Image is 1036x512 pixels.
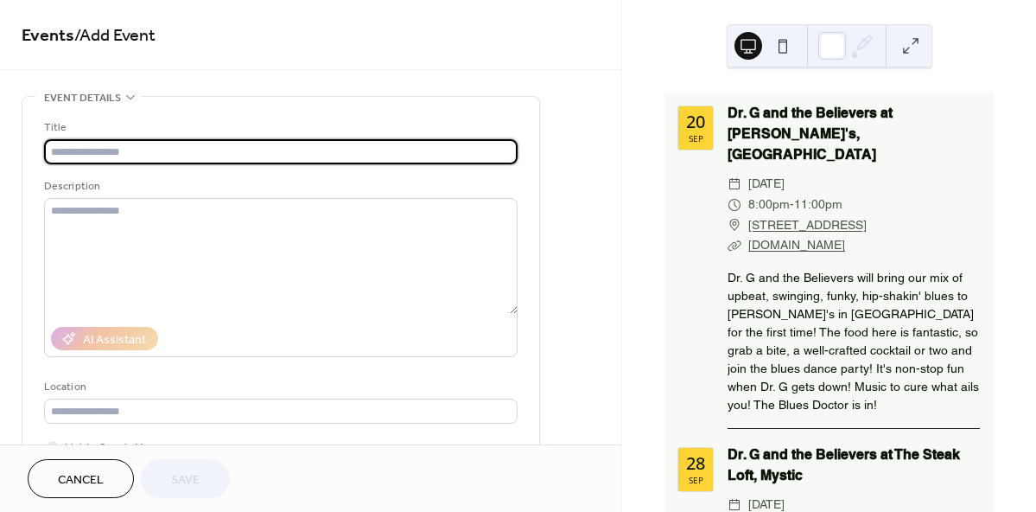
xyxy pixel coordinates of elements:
[686,455,705,472] div: 28
[728,235,741,256] div: ​
[689,134,703,143] div: Sep
[728,105,893,163] a: Dr. G and the Believers at [PERSON_NAME]'s, [GEOGRAPHIC_DATA]
[686,113,705,131] div: 20
[58,471,104,490] span: Cancel
[728,446,960,483] a: Dr. G and the Believers at The Steak Loft, Mystic
[728,195,741,215] div: ​
[28,459,134,498] button: Cancel
[794,195,842,215] span: 11:00pm
[790,195,794,215] span: -
[44,378,514,396] div: Location
[728,269,980,414] div: Dr. G and the Believers will bring our mix of upbeat, swinging, funky, hip-shakin' blues to [PERS...
[728,174,741,195] div: ​
[728,215,741,236] div: ​
[65,438,160,457] span: Link to Google Maps
[22,19,74,53] a: Events
[44,89,121,107] span: Event details
[748,195,790,215] span: 8:00pm
[44,118,514,137] div: Title
[74,19,156,53] span: / Add Event
[44,177,514,195] div: Description
[748,238,845,252] a: [DOMAIN_NAME]
[748,215,867,236] a: [STREET_ADDRESS]
[748,174,785,195] span: [DATE]
[689,476,703,484] div: Sep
